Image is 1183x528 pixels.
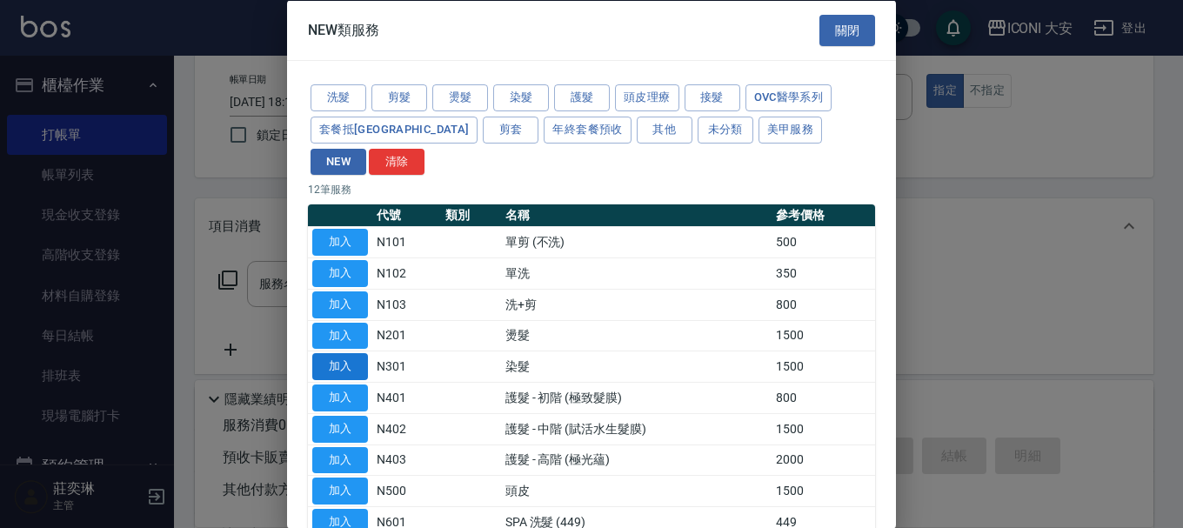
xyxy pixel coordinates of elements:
button: 美甲服務 [759,116,823,143]
button: 剪套 [483,116,538,143]
button: 關閉 [819,14,875,46]
button: 未分類 [698,116,753,143]
span: NEW類服務 [308,21,379,38]
td: 1500 [772,413,875,444]
button: 其他 [637,116,692,143]
button: NEW [311,148,366,175]
th: 名稱 [501,204,772,227]
th: 參考價格 [772,204,875,227]
td: 350 [772,257,875,289]
td: N500 [372,475,441,506]
td: 500 [772,226,875,257]
td: N103 [372,289,441,320]
button: 加入 [312,415,368,442]
td: 染髮 [501,351,772,382]
td: 2000 [772,444,875,476]
td: 單洗 [501,257,772,289]
button: 染髮 [493,84,549,111]
td: 護髮 - 初階 (極致髮膜) [501,382,772,413]
td: 單剪 (不洗) [501,226,772,257]
td: 頭皮 [501,475,772,506]
button: 年終套餐預收 [544,116,631,143]
td: 800 [772,289,875,320]
th: 代號 [372,204,441,227]
button: 加入 [312,478,368,505]
th: 類別 [441,204,501,227]
button: 剪髮 [371,84,427,111]
button: 頭皮理療 [615,84,679,111]
td: N402 [372,413,441,444]
td: N403 [372,444,441,476]
td: N101 [372,226,441,257]
button: 加入 [312,353,368,380]
button: 加入 [312,322,368,349]
button: 洗髮 [311,84,366,111]
p: 12 筆服務 [308,182,875,197]
button: 加入 [312,446,368,473]
button: 加入 [312,384,368,411]
button: 清除 [369,148,424,175]
td: N301 [372,351,441,382]
td: N201 [372,320,441,351]
td: 護髮 - 高階 (極光蘊) [501,444,772,476]
td: 800 [772,382,875,413]
td: 1500 [772,475,875,506]
button: ovc醫學系列 [745,84,832,111]
button: 接髮 [685,84,740,111]
td: N102 [372,257,441,289]
button: 加入 [312,291,368,317]
button: 加入 [312,260,368,287]
button: 護髮 [554,84,610,111]
td: N401 [372,382,441,413]
button: 加入 [312,229,368,256]
td: 1500 [772,320,875,351]
button: 套餐抵[GEOGRAPHIC_DATA] [311,116,478,143]
td: 護髮 - 中階 (賦活水生髮膜) [501,413,772,444]
td: 燙髮 [501,320,772,351]
td: 1500 [772,351,875,382]
td: 洗+剪 [501,289,772,320]
button: 燙髮 [432,84,488,111]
